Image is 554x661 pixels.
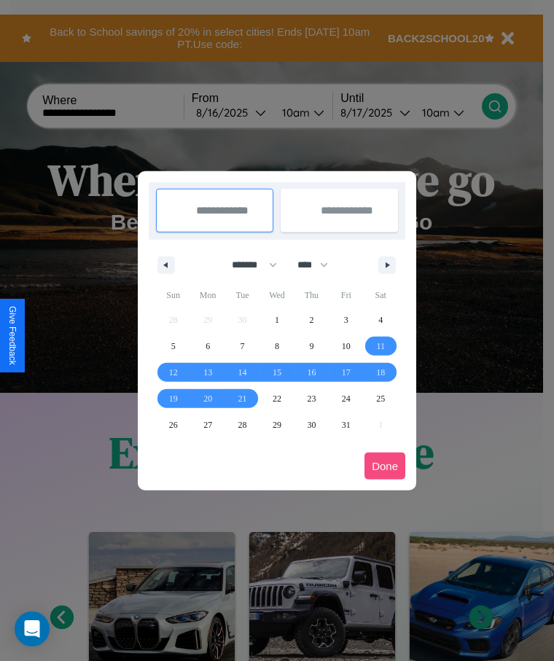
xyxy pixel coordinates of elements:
[225,333,260,359] button: 7
[169,359,178,386] span: 12
[364,307,398,333] button: 4
[156,333,190,359] button: 5
[190,359,225,386] button: 13
[203,359,212,386] span: 13
[307,359,316,386] span: 16
[342,359,351,386] span: 17
[206,333,210,359] span: 6
[171,333,176,359] span: 5
[378,307,383,333] span: 4
[329,412,363,438] button: 31
[294,307,329,333] button: 2
[225,386,260,412] button: 21
[7,306,17,365] div: Give Feedback
[225,283,260,307] span: Tue
[238,412,247,438] span: 28
[294,333,329,359] button: 9
[225,412,260,438] button: 28
[329,333,363,359] button: 10
[260,386,294,412] button: 22
[238,386,247,412] span: 21
[376,333,385,359] span: 11
[364,333,398,359] button: 11
[169,386,178,412] span: 19
[156,412,190,438] button: 26
[260,412,294,438] button: 29
[376,359,385,386] span: 18
[273,359,281,386] span: 15
[190,412,225,438] button: 27
[342,333,351,359] span: 10
[156,386,190,412] button: 19
[15,611,50,646] div: Open Intercom Messenger
[342,412,351,438] span: 31
[329,307,363,333] button: 3
[273,386,281,412] span: 22
[225,359,260,386] button: 14
[203,386,212,412] span: 20
[156,359,190,386] button: 12
[364,283,398,307] span: Sat
[294,386,329,412] button: 23
[364,453,405,480] button: Done
[190,283,225,307] span: Mon
[238,359,247,386] span: 14
[260,283,294,307] span: Wed
[275,307,279,333] span: 1
[307,412,316,438] span: 30
[364,359,398,386] button: 18
[329,386,363,412] button: 24
[169,412,178,438] span: 26
[376,386,385,412] span: 25
[203,412,212,438] span: 27
[307,386,316,412] span: 23
[294,412,329,438] button: 30
[273,412,281,438] span: 29
[260,307,294,333] button: 1
[275,333,279,359] span: 8
[344,307,348,333] span: 3
[241,333,245,359] span: 7
[342,386,351,412] span: 24
[309,333,313,359] span: 9
[260,359,294,386] button: 15
[294,283,329,307] span: Thu
[260,333,294,359] button: 8
[309,307,313,333] span: 2
[156,283,190,307] span: Sun
[364,386,398,412] button: 25
[329,359,363,386] button: 17
[190,333,225,359] button: 6
[190,386,225,412] button: 20
[294,359,329,386] button: 16
[329,283,363,307] span: Fri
